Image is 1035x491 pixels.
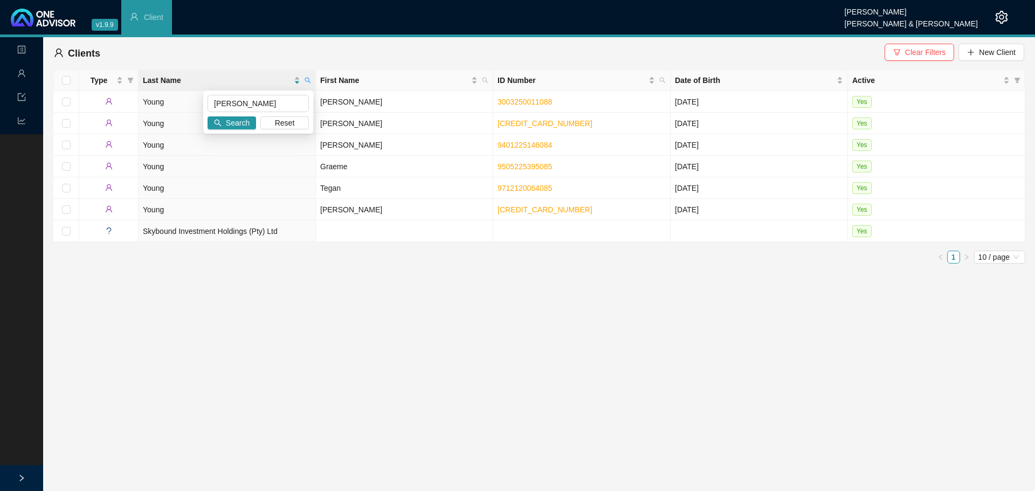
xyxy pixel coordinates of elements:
[947,251,960,264] li: 1
[316,113,493,134] td: [PERSON_NAME]
[316,91,493,113] td: [PERSON_NAME]
[84,74,114,86] span: Type
[480,72,491,88] span: search
[948,251,960,263] a: 1
[671,199,848,220] td: [DATE]
[316,177,493,199] td: Tegan
[852,161,872,172] span: Yes
[139,134,316,156] td: Young
[17,40,26,62] span: profile
[316,70,493,91] th: First Name
[498,119,592,128] a: [CREDIT_CARD_NUMBER]
[963,254,970,260] span: right
[657,72,668,88] span: search
[79,70,139,91] th: Type
[316,156,493,177] td: Graeme
[852,204,872,216] span: Yes
[979,46,1016,58] span: New Client
[845,15,978,26] div: [PERSON_NAME] & [PERSON_NAME]
[937,254,944,260] span: left
[316,134,493,156] td: [PERSON_NAME]
[302,72,313,88] span: search
[905,46,946,58] span: Clear Filters
[18,474,25,482] span: right
[978,251,1021,263] span: 10 / page
[934,251,947,264] button: left
[17,88,26,109] span: import
[671,91,848,113] td: [DATE]
[139,91,316,113] td: Young
[958,44,1024,61] button: New Client
[226,117,250,129] span: Search
[144,13,163,22] span: Client
[852,225,872,237] span: Yes
[54,48,64,58] span: user
[208,95,309,112] input: Search Last Name
[1014,77,1020,84] span: filter
[316,199,493,220] td: [PERSON_NAME]
[139,177,316,199] td: Young
[671,113,848,134] td: [DATE]
[659,77,666,84] span: search
[852,182,872,194] span: Yes
[493,70,671,91] th: ID Number
[139,199,316,220] td: Young
[671,156,848,177] td: [DATE]
[125,72,136,88] span: filter
[934,251,947,264] li: Previous Page
[208,116,256,129] button: Search
[143,74,292,86] span: Last Name
[960,251,973,264] li: Next Page
[498,205,592,214] a: [CREDIT_CARD_NUMBER]
[675,74,834,86] span: Date of Birth
[498,141,552,149] a: 9401225146084
[139,156,316,177] td: Young
[852,96,872,108] span: Yes
[105,141,113,148] span: user
[105,162,113,170] span: user
[482,77,488,84] span: search
[11,9,75,26] img: 2df55531c6924b55f21c4cf5d4484680-logo-light.svg
[845,3,978,15] div: [PERSON_NAME]
[214,119,222,127] span: search
[498,98,552,106] a: 3003250011088
[130,12,139,21] span: user
[671,70,848,91] th: Date of Birth
[17,64,26,86] span: user
[127,77,134,84] span: filter
[260,116,309,129] button: Reset
[320,74,469,86] span: First Name
[967,49,975,56] span: plus
[498,184,552,192] a: 9712120064085
[105,119,113,127] span: user
[105,184,113,191] span: user
[852,139,872,151] span: Yes
[105,205,113,213] span: user
[92,19,118,31] span: v1.9.9
[275,117,295,129] span: Reset
[498,74,646,86] span: ID Number
[893,49,901,56] span: filter
[305,77,311,84] span: search
[852,74,1001,86] span: Active
[960,251,973,264] button: right
[974,251,1025,264] div: Page Size
[671,177,848,199] td: [DATE]
[17,112,26,133] span: line-chart
[848,70,1025,91] th: Active
[885,44,954,61] button: Clear Filters
[105,227,113,234] span: question
[671,134,848,156] td: [DATE]
[995,11,1008,24] span: setting
[1012,72,1023,88] span: filter
[498,162,552,171] a: 9505225395085
[139,220,316,242] td: Skybound Investment Holdings (Pty) Ltd
[68,48,100,59] span: Clients
[852,117,872,129] span: Yes
[105,98,113,105] span: user
[139,113,316,134] td: Young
